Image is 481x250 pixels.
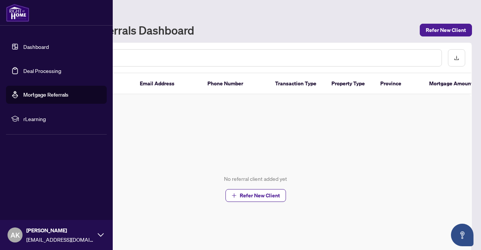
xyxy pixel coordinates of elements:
[23,115,101,123] span: rLearning
[325,73,374,94] th: Property Type
[11,230,20,240] span: AK
[26,235,94,244] span: [EMAIL_ADDRESS][DOMAIN_NAME]
[269,73,325,94] th: Transaction Type
[451,224,473,246] button: Open asap
[225,189,286,202] button: Refer New Client
[6,4,29,22] img: logo
[454,55,459,61] span: download
[201,73,269,94] th: Phone Number
[426,24,466,36] span: Refer New Client
[420,24,472,36] button: Refer New Client
[134,73,201,94] th: Email Address
[23,43,49,50] a: Dashboard
[224,175,287,183] div: No referral client added yet
[26,226,94,235] span: [PERSON_NAME]
[23,67,61,74] a: Deal Processing
[448,49,465,67] button: download
[23,91,68,98] a: Mortgage Referrals
[39,24,194,36] h1: Mortgage Referrals Dashboard
[374,73,423,94] th: Province
[231,193,237,198] span: plus
[240,189,280,202] span: Refer New Client
[423,73,479,94] th: Mortgage Amount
